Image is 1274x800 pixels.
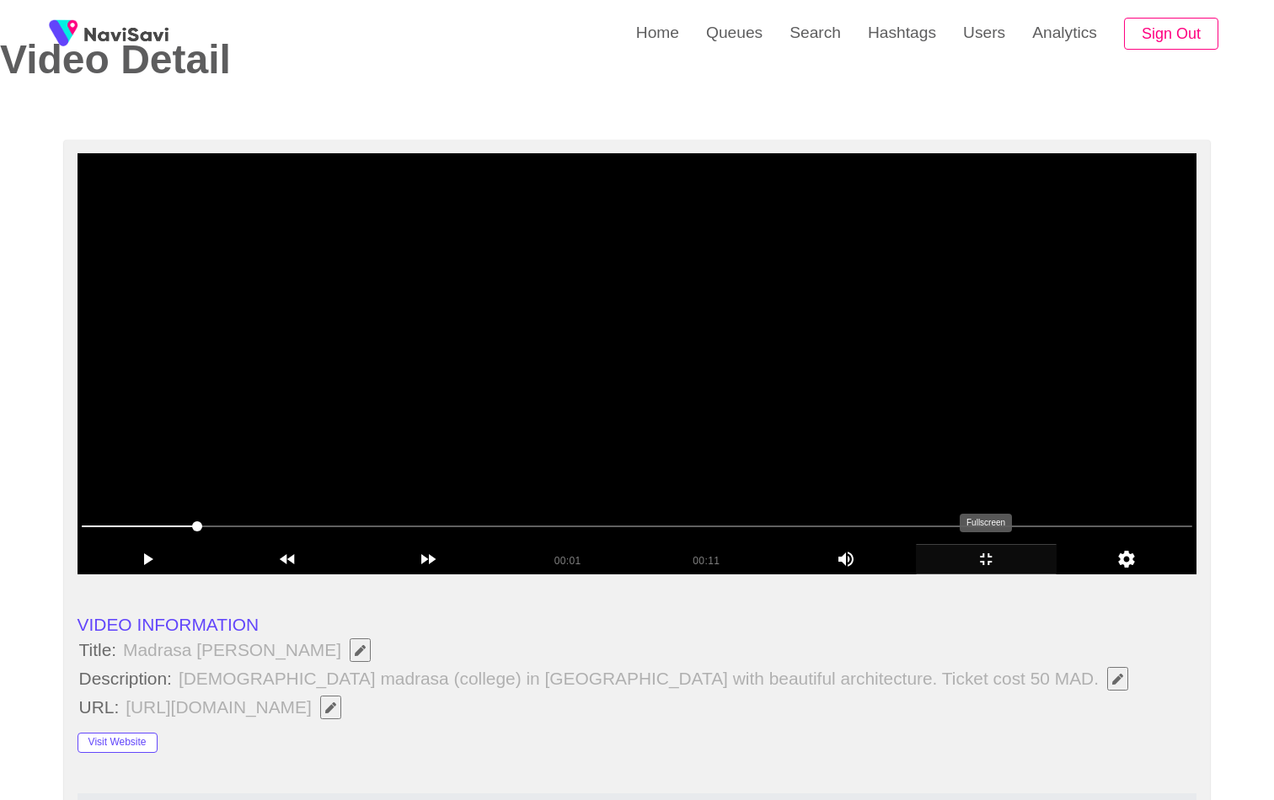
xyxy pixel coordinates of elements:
[358,544,499,574] div: add
[78,544,218,574] div: add
[353,645,367,656] span: Edit Field
[78,697,121,717] span: URL:
[124,694,351,721] span: [URL][DOMAIN_NAME]
[78,729,158,749] a: Visit Website
[324,702,338,713] span: Edit Field
[320,696,341,719] button: Edit Field
[776,544,917,570] div: add
[42,13,84,55] img: fireSpot
[121,637,381,664] span: Madrasa [PERSON_NAME]
[78,669,174,689] span: Description:
[350,638,371,662] button: Edit Field
[1057,544,1197,574] div: add
[78,733,158,753] button: Visit Website
[1124,18,1218,51] button: Sign Out
[217,544,358,574] div: add
[78,615,1197,635] li: VIDEO INFORMATION
[84,25,169,42] img: fireSpot
[177,665,1138,692] span: [DEMOGRAPHIC_DATA] madrasa (college) in [GEOGRAPHIC_DATA] with beautiful architecture. Ticket cos...
[916,544,1057,574] div: add
[1111,674,1125,685] span: Edit Field
[1107,667,1128,691] button: Edit Field
[78,640,119,660] span: Title:
[554,555,581,567] span: 00:01
[693,555,720,567] span: 00:11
